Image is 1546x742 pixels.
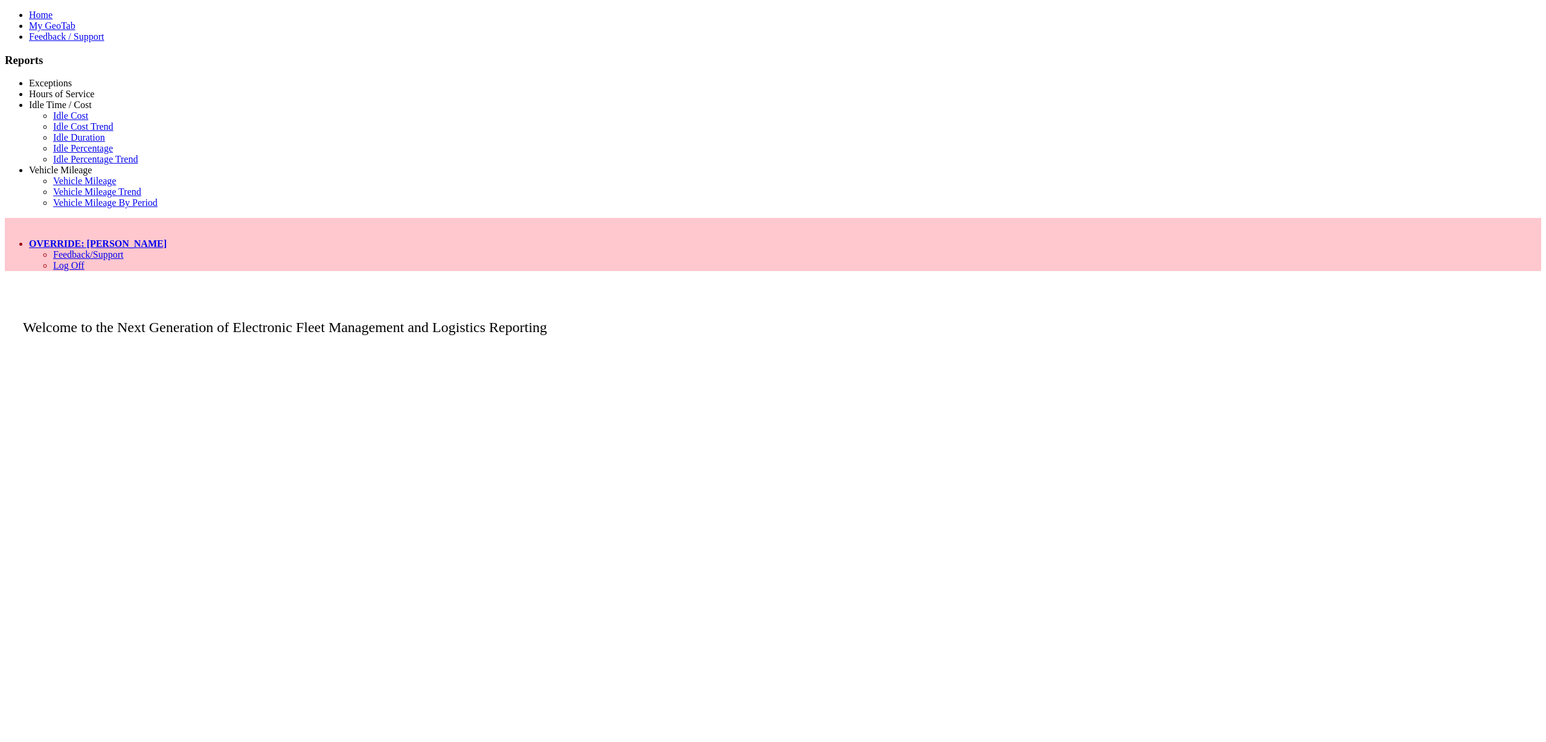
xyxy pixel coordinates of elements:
[29,89,94,99] a: Hours of Service
[53,249,123,260] a: Feedback/Support
[53,110,88,121] a: Idle Cost
[53,197,158,208] a: Vehicle Mileage By Period
[53,132,105,142] a: Idle Duration
[53,187,141,197] a: Vehicle Mileage Trend
[29,78,72,88] a: Exceptions
[53,260,85,270] a: Log Off
[53,176,116,186] a: Vehicle Mileage
[29,31,104,42] a: Feedback / Support
[29,10,53,20] a: Home
[5,54,1541,67] h3: Reports
[29,165,92,175] a: Vehicle Mileage
[53,121,114,132] a: Idle Cost Trend
[29,21,75,31] a: My GeoTab
[29,100,92,110] a: Idle Time / Cost
[53,154,138,164] a: Idle Percentage Trend
[5,301,1541,336] p: Welcome to the Next Generation of Electronic Fleet Management and Logistics Reporting
[53,143,113,153] a: Idle Percentage
[29,238,167,249] a: OVERRIDE: [PERSON_NAME]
